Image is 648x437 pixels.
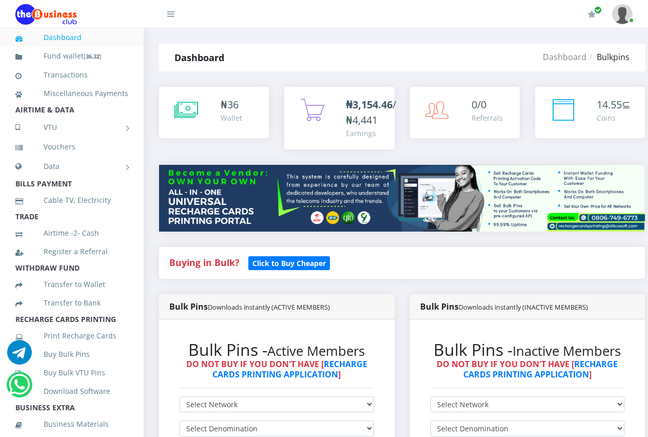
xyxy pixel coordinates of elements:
a: Business Materials [15,412,128,436]
div: Referrals [472,112,503,123]
small: Inactive Members [513,342,621,360]
strong: Bulk Pins [420,301,588,312]
a: ₦36 Wallet [159,87,269,138]
div: ⊆ [597,97,631,112]
small: [ ] [84,52,102,60]
small: Active Members [267,342,365,360]
a: Dashboard [15,26,128,49]
span: 0/0 [472,98,486,111]
a: Download Software [15,379,128,403]
a: Register a Referral [15,240,128,263]
img: multitenant_rcp.png [159,165,645,232]
b: 36.32 [86,52,100,60]
a: Click to Buy Cheaper [248,256,330,269]
strong: DO NOT BUY IF YOU DON'T HAVE [ ] [437,358,618,379]
div: ₦ [221,97,242,112]
span: Renew/Upgrade Subscription [594,6,602,14]
div: Wallet [221,112,242,123]
strong: Bulk Pins [169,301,330,312]
span: 36 [227,98,239,111]
a: Fund wallet[36.32] [15,44,128,68]
h2: Bulk Pins - [430,340,625,359]
a: RECHARGE CARDS PRINTING APPLICATION [212,358,367,379]
a: 0/0 Referrals [410,87,520,138]
a: Cable TV, Electricity [15,188,128,212]
small: Downloads instantly (INACTIVE MEMBERS) [459,302,588,312]
strong: DO NOT BUY IF YOU DON'T HAVE [ ] [186,358,367,379]
h2: Bulk Pins - [180,340,374,359]
img: Logo [15,4,77,25]
b: ₦3,154.46 [346,98,392,111]
small: Downloads instantly (ACTIVE MEMBERS) [208,302,330,312]
a: Airtime -2- Cash [15,221,128,245]
a: Transactions [15,63,128,87]
a: Vouchers [15,135,128,159]
a: Buy Bulk Pins [15,343,128,366]
a: ₦3,154.46/₦4,441 Earnings [284,87,394,149]
b: Click to Buy Cheaper [252,258,326,268]
a: Dashboard [543,51,586,63]
a: Miscellaneous Payments [15,82,128,105]
div: Coins [597,112,631,123]
img: User [612,4,633,24]
a: Transfer to Wallet [15,273,128,296]
span: 14.55 [597,98,622,111]
a: Chat for support [7,348,32,365]
a: Data [15,154,128,179]
a: VTU [15,115,128,140]
i: Renew/Upgrade Subscription [588,10,596,18]
strong: Buying in Bulk? [169,256,239,269]
a: Transfer to Bank [15,291,128,315]
div: Earnings [346,128,396,139]
a: Buy Bulk VTU Pins [15,361,128,385]
li: Bulkpins [586,51,630,63]
a: Chat for support [9,380,30,397]
strong: Dashboard [174,51,224,64]
a: RECHARGE CARDS PRINTING APPLICATION [463,358,618,379]
span: /₦4,441 [346,98,396,127]
a: Print Recharge Cards [15,324,128,348]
